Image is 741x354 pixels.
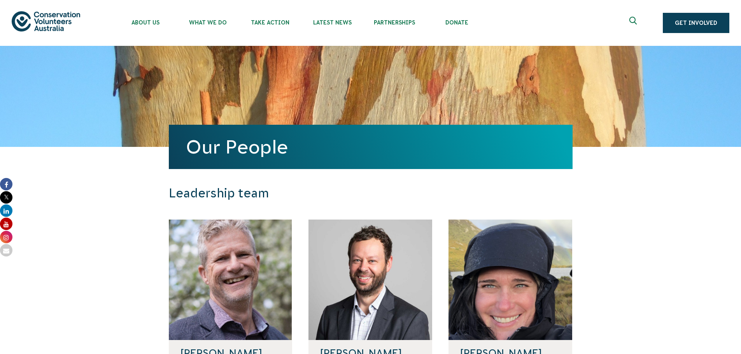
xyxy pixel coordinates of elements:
[301,19,363,26] span: Latest News
[239,19,301,26] span: Take Action
[114,19,177,26] span: About Us
[629,17,639,29] span: Expand search box
[426,19,488,26] span: Donate
[177,19,239,26] span: What We Do
[12,11,80,31] img: logo.svg
[169,186,468,201] h3: Leadership team
[663,13,729,33] a: Get Involved
[186,136,555,157] h1: Our People
[363,19,426,26] span: Partnerships
[625,14,643,32] button: Expand search box Close search box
